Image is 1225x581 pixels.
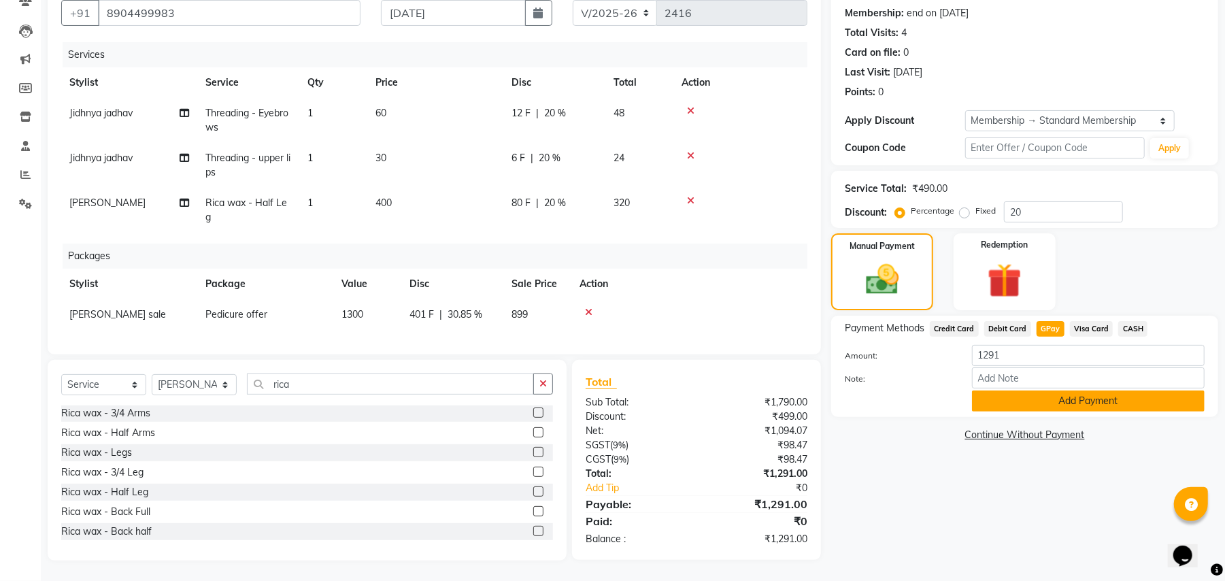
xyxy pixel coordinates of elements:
[544,196,566,210] span: 20 %
[614,454,626,465] span: 9%
[697,438,818,452] div: ₹98.47
[61,406,150,420] div: Rica wax - 3/4 Arms
[511,106,531,120] span: 12 F
[61,269,197,299] th: Stylist
[835,373,961,385] label: Note:
[539,151,560,165] span: 20 %
[834,428,1215,442] a: Continue Without Payment
[61,485,148,499] div: Rica wax - Half Leg
[845,6,904,20] div: Membership:
[878,85,884,99] div: 0
[409,308,434,322] span: 401 F
[367,67,503,98] th: Price
[673,67,807,98] th: Action
[697,452,818,467] div: ₹98.47
[893,65,922,80] div: [DATE]
[903,46,909,60] div: 0
[1168,527,1211,567] iframe: chat widget
[697,513,818,529] div: ₹0
[575,467,697,481] div: Total:
[1150,138,1189,159] button: Apply
[845,182,907,196] div: Service Total:
[845,205,887,220] div: Discount:
[907,6,969,20] div: end on [DATE]
[972,345,1205,366] input: Amount
[586,439,610,451] span: SGST
[575,481,717,495] a: Add Tip
[61,465,144,480] div: Rica wax - 3/4 Leg
[605,67,673,98] th: Total
[333,269,401,299] th: Value
[205,308,267,320] span: Pedicure offer
[197,67,299,98] th: Service
[375,107,386,119] span: 60
[912,182,947,196] div: ₹490.00
[717,481,818,495] div: ₹0
[697,532,818,546] div: ₹1,291.00
[544,106,566,120] span: 20 %
[845,46,901,60] div: Card on file:
[247,373,534,395] input: Search or Scan
[845,114,964,128] div: Apply Discount
[536,196,539,210] span: |
[586,453,611,465] span: CGST
[697,496,818,512] div: ₹1,291.00
[697,424,818,438] div: ₹1,094.07
[571,269,807,299] th: Action
[511,151,525,165] span: 6 F
[835,350,961,362] label: Amount:
[965,137,1145,159] input: Enter Offer / Coupon Code
[307,107,313,119] span: 1
[845,65,890,80] div: Last Visit:
[981,239,1028,251] label: Redemption
[61,426,155,440] div: Rica wax - Half Arms
[61,67,197,98] th: Stylist
[511,308,528,320] span: 899
[850,240,915,252] label: Manual Payment
[930,321,979,337] span: Credit Card
[439,308,442,322] span: |
[307,152,313,164] span: 1
[575,513,697,529] div: Paid:
[197,269,333,299] th: Package
[911,205,954,217] label: Percentage
[503,67,605,98] th: Disc
[69,308,166,320] span: [PERSON_NAME] sale
[503,269,571,299] th: Sale Price
[61,505,150,519] div: Rica wax - Back Full
[845,85,875,99] div: Points:
[575,424,697,438] div: Net:
[977,259,1033,302] img: _gift.svg
[697,410,818,424] div: ₹499.00
[984,321,1031,337] span: Debit Card
[613,439,626,450] span: 9%
[845,321,924,335] span: Payment Methods
[448,308,482,322] span: 30.85 %
[575,410,697,424] div: Discount:
[511,196,531,210] span: 80 F
[614,152,624,164] span: 24
[1070,321,1113,337] span: Visa Card
[536,106,539,120] span: |
[375,197,392,209] span: 400
[575,496,697,512] div: Payable:
[341,308,363,320] span: 1300
[63,42,818,67] div: Services
[63,244,818,269] div: Packages
[972,367,1205,388] input: Add Note
[69,152,133,164] span: Jidhnya jadhav
[531,151,533,165] span: |
[614,197,630,209] span: 320
[69,197,146,209] span: [PERSON_NAME]
[901,26,907,40] div: 4
[205,152,290,178] span: Threading - upper lips
[205,107,288,133] span: Threading - Eyebrows
[205,197,287,223] span: Rica wax - Half Leg
[401,269,503,299] th: Disc
[697,395,818,410] div: ₹1,790.00
[575,532,697,546] div: Balance :
[614,107,624,119] span: 48
[575,438,697,452] div: ( )
[61,525,152,539] div: Rica wax - Back half
[575,395,697,410] div: Sub Total:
